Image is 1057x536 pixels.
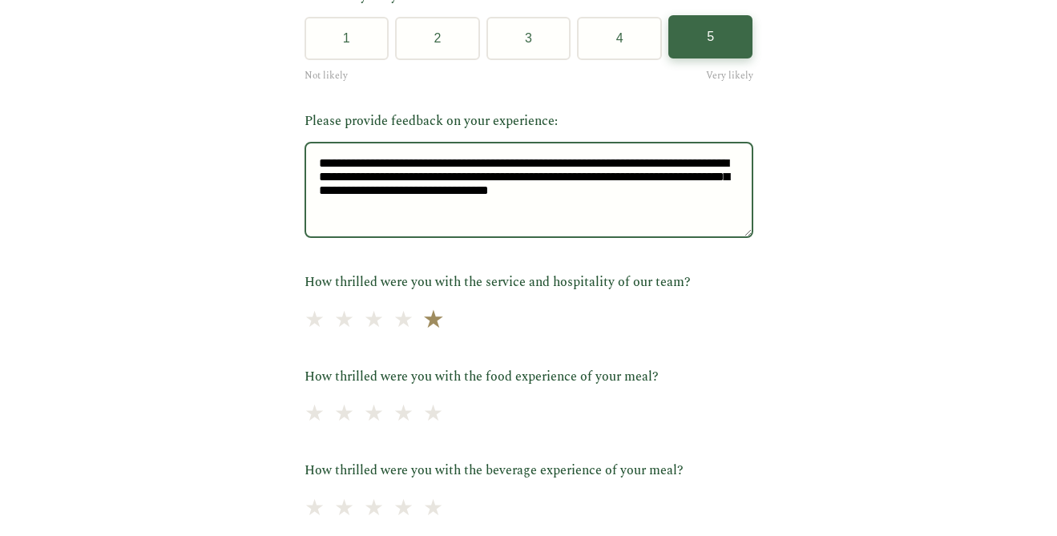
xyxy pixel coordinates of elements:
[393,397,414,433] span: ★
[423,491,443,527] span: ★
[305,17,389,60] button: 1
[334,303,354,339] span: ★
[334,491,354,527] span: ★
[393,491,414,527] span: ★
[305,461,753,482] label: How thrilled were you with the beverage experience of your meal?
[706,68,753,83] span: Very likely
[305,397,325,433] span: ★
[364,397,384,433] span: ★
[305,303,325,339] span: ★
[364,303,384,339] span: ★
[305,491,325,527] span: ★
[305,68,348,83] span: Not likely
[305,111,753,132] label: Please provide feedback on your experience:
[422,300,444,340] span: ★
[395,17,480,60] button: 2
[486,17,571,60] button: 3
[577,17,662,60] button: 4
[364,491,384,527] span: ★
[393,303,414,339] span: ★
[305,367,753,388] label: How thrilled were you with the food experience of your meal?
[423,397,443,433] span: ★
[334,397,354,433] span: ★
[668,15,753,58] button: 5
[305,272,753,293] label: How thrilled were you with the service and hospitality of our team?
